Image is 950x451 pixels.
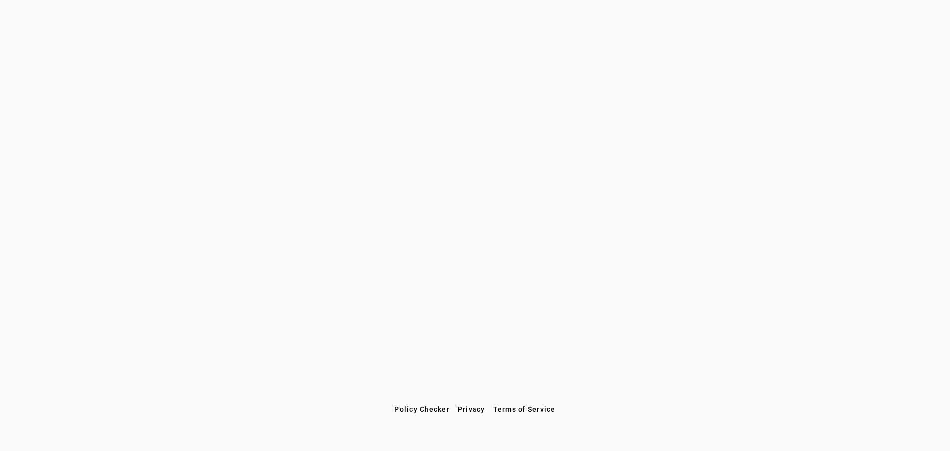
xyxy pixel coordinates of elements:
[489,401,560,418] button: Terms of Service
[390,401,454,418] button: Policy Checker
[493,405,556,413] span: Terms of Service
[454,401,489,418] button: Privacy
[394,405,450,413] span: Policy Checker
[458,405,485,413] span: Privacy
